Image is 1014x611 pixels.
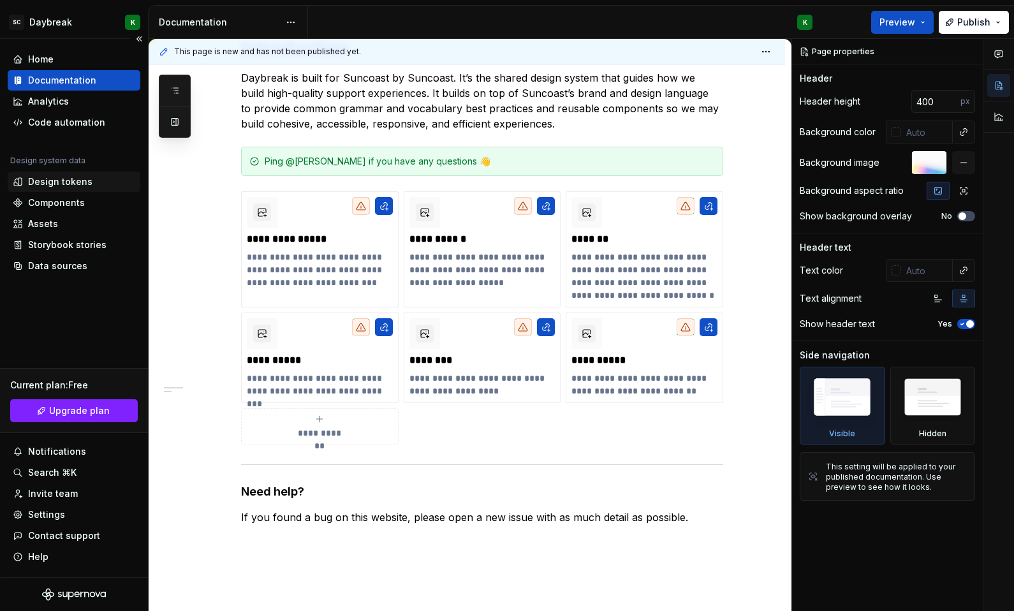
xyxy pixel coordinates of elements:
a: Invite team [8,483,140,504]
div: Invite team [28,487,78,500]
a: Design tokens [8,172,140,192]
a: Assets [8,214,140,234]
div: Daybreak [29,16,72,29]
div: Assets [28,217,58,230]
button: SCDaybreakK [3,8,145,36]
div: SC [9,15,24,30]
button: Help [8,547,140,567]
div: Code automation [28,116,105,129]
div: Header height [800,95,860,108]
div: Current plan : Free [10,379,138,392]
button: Collapse sidebar [130,30,148,48]
div: Settings [28,508,65,521]
div: Contact support [28,529,100,542]
div: Storybook stories [28,239,107,251]
div: Search ⌘K [28,466,77,479]
div: Hidden [919,429,946,439]
a: Components [8,193,140,213]
div: Background aspect ratio [800,184,904,197]
div: Background color [800,126,876,138]
input: Auto [911,90,960,113]
button: Contact support [8,526,140,546]
a: Documentation [8,70,140,91]
div: Documentation [159,16,279,29]
input: Auto [901,121,953,144]
span: Upgrade plan [49,404,110,417]
div: Ping @[PERSON_NAME] if you have any questions 👋 [265,155,715,168]
div: Home [28,53,54,66]
div: Text color [800,264,843,277]
div: Help [28,550,48,563]
a: Analytics [8,91,140,112]
div: Design system data [10,156,85,166]
div: Header text [800,241,851,254]
span: Preview [879,16,915,29]
span: This page is new and has not been published yet. [174,47,361,57]
div: Side navigation [800,349,870,362]
button: Publish [939,11,1009,34]
button: Upgrade plan [10,399,138,422]
div: Design tokens [28,175,92,188]
a: Data sources [8,256,140,276]
p: If you found a bug on this website, please open a new issue with as much detail as possible. [241,510,723,525]
strong: Need help? [241,485,304,498]
label: No [941,211,952,221]
a: Storybook stories [8,235,140,255]
button: Preview [871,11,934,34]
div: Analytics [28,95,69,108]
div: Notifications [28,445,86,458]
p: px [960,96,970,107]
div: Hidden [890,367,976,445]
div: Background image [800,156,879,169]
a: Home [8,49,140,70]
div: Show header text [800,318,875,330]
div: Text alignment [800,292,862,305]
a: Code automation [8,112,140,133]
p: Daybreak is built for Suncoast by Suncoast. It’s the shared design system that guides how we buil... [241,70,723,131]
div: Documentation [28,74,96,87]
div: Show background overlay [800,210,912,223]
button: Notifications [8,441,140,462]
span: Publish [957,16,990,29]
svg: Supernova Logo [42,588,106,601]
div: Data sources [28,260,87,272]
div: Visible [800,367,885,445]
div: Components [28,196,85,209]
button: Search ⌘K [8,462,140,483]
div: K [131,17,135,27]
input: Auto [901,259,953,282]
div: Header [800,72,832,85]
div: K [803,17,807,27]
div: This setting will be applied to your published documentation. Use preview to see how it looks. [826,462,967,492]
div: Visible [829,429,855,439]
a: Settings [8,504,140,525]
label: Yes [937,319,952,329]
